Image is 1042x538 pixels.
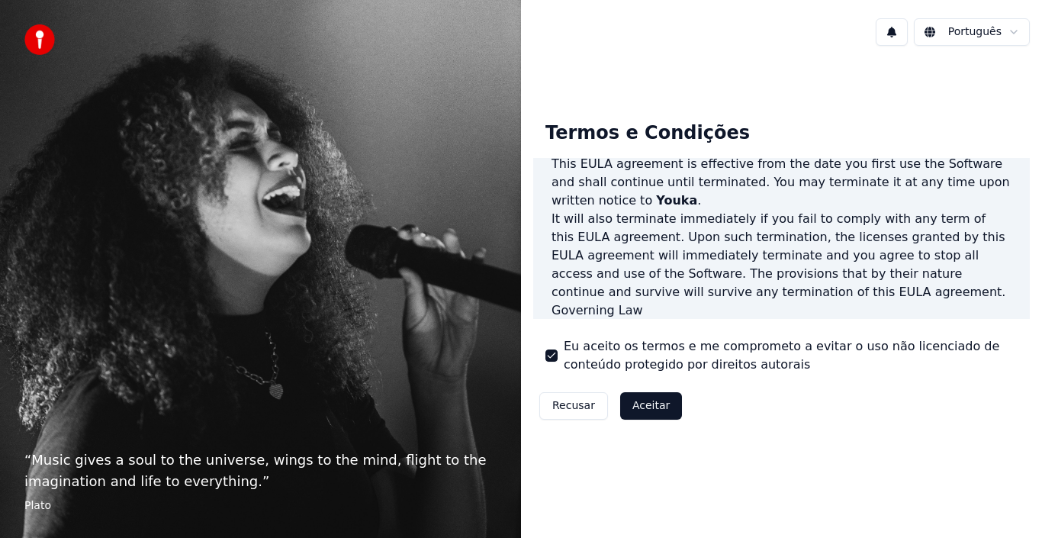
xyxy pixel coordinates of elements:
p: “ Music gives a soul to the universe, wings to the mind, flight to the imagination and life to ev... [24,449,497,492]
div: Termos e Condições [533,109,762,158]
h3: Governing Law [552,301,1011,320]
p: This EULA agreement is effective from the date you first use the Software and shall continue unti... [552,155,1011,210]
footer: Plato [24,498,497,514]
span: Youka [656,193,697,208]
img: youka [24,24,55,55]
button: Aceitar [620,392,682,420]
p: It will also terminate immediately if you fail to comply with any term of this EULA agreement. Up... [552,210,1011,301]
button: Recusar [539,392,608,420]
label: Eu aceito os termos e me comprometo a evitar o uso não licenciado de conteúdo protegido por direi... [564,337,1018,374]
